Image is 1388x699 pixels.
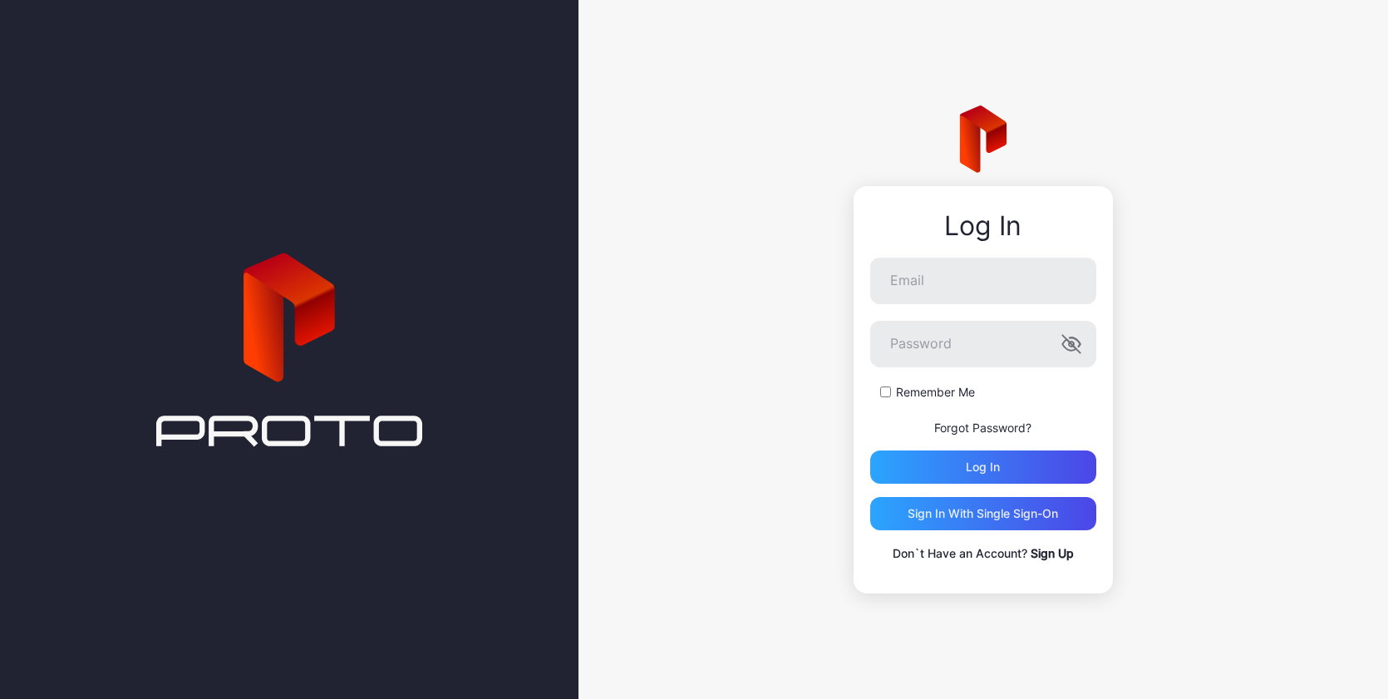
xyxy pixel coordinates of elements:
[870,258,1096,304] input: Email
[870,544,1096,564] p: Don`t Have an Account?
[870,497,1096,530] button: Sign in With Single Sign-On
[966,460,1000,474] div: Log in
[934,421,1031,435] a: Forgot Password?
[908,507,1058,520] div: Sign in With Single Sign-On
[870,450,1096,484] button: Log in
[870,211,1096,241] div: Log In
[870,321,1096,367] input: Password
[1061,334,1081,354] button: Password
[1031,546,1074,560] a: Sign Up
[896,384,975,401] label: Remember Me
